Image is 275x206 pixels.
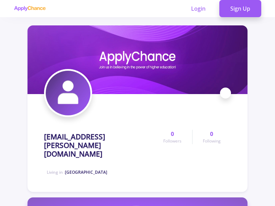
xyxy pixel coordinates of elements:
img: applychance logo text only [14,6,46,11]
a: 0Following [192,130,231,144]
span: Living in : [47,169,107,175]
img: ali2047.taghavi@gmail.comcover image [27,25,247,94]
span: [GEOGRAPHIC_DATA] [65,169,107,175]
span: Following [203,138,221,144]
span: 0 [171,130,174,138]
h1: [EMAIL_ADDRESS][PERSON_NAME][DOMAIN_NAME] [44,133,153,159]
span: 0 [210,130,213,138]
a: 0Followers [153,130,192,144]
span: Followers [163,138,181,144]
img: ali2047.taghavi@gmail.comavatar [46,71,90,115]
